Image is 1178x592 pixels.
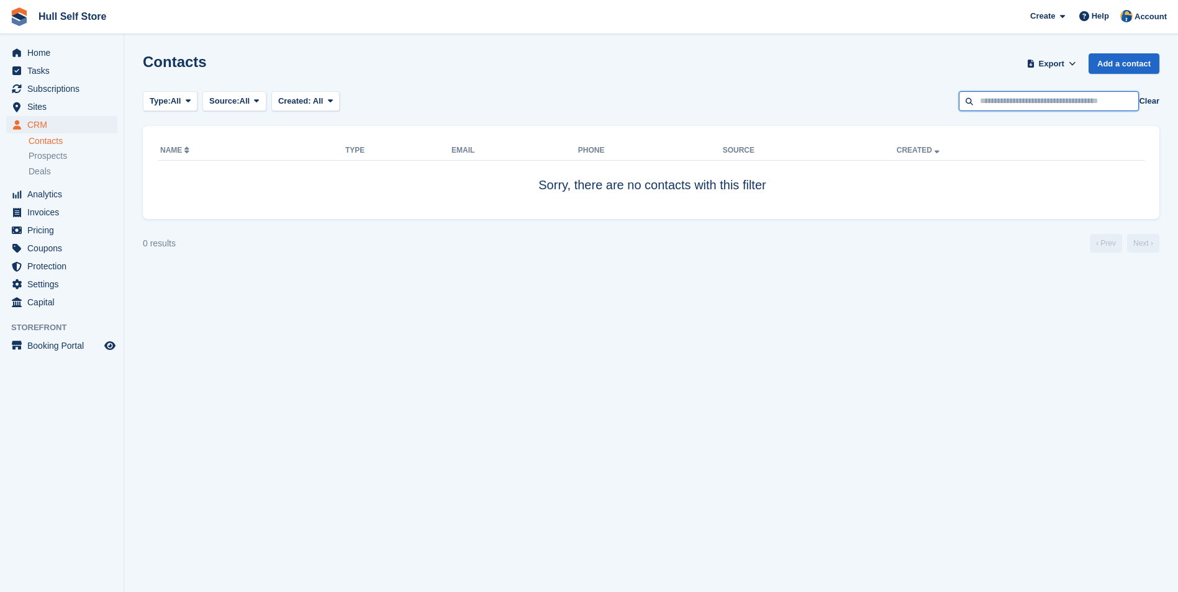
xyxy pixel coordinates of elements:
span: Type: [150,95,171,107]
a: menu [6,44,117,61]
button: Export [1024,53,1079,74]
a: Created [897,146,942,155]
span: All [171,95,181,107]
span: Coupons [27,240,102,257]
span: Invoices [27,204,102,221]
span: All [240,95,250,107]
a: menu [6,222,117,239]
span: Tasks [27,62,102,79]
th: Email [451,141,578,161]
a: Contacts [29,135,117,147]
span: Settings [27,276,102,293]
span: Subscriptions [27,80,102,97]
div: 0 results [143,237,176,250]
img: Hull Self Store [1120,10,1133,22]
span: All [313,96,324,105]
span: Created: [278,96,311,105]
span: Pricing [27,222,102,239]
h1: Contacts [143,53,207,70]
span: CRM [27,116,102,133]
img: stora-icon-8386f47178a22dfd0bd8f6a31ec36ba5ce8667c1dd55bd0f319d3a0aa187defe.svg [10,7,29,26]
span: Create [1030,10,1055,22]
a: Add a contact [1089,53,1159,74]
button: Created: All [271,91,340,112]
a: Next [1127,234,1159,253]
a: menu [6,186,117,203]
span: Help [1092,10,1109,22]
span: Account [1135,11,1167,23]
a: Hull Self Store [34,6,111,27]
th: Type [345,141,451,161]
a: menu [6,276,117,293]
span: Prospects [29,150,67,162]
button: Source: All [202,91,266,112]
a: menu [6,98,117,115]
span: Capital [27,294,102,311]
span: Home [27,44,102,61]
span: Storefront [11,321,124,334]
span: Sorry, there are no contacts with this filter [538,178,766,192]
th: Source [723,141,897,161]
a: Preview store [102,338,117,353]
a: Deals [29,165,117,178]
span: Source: [209,95,239,107]
a: menu [6,62,117,79]
button: Type: All [143,91,197,112]
a: menu [6,240,117,257]
nav: Page [1087,234,1162,253]
a: Name [160,146,192,155]
a: menu [6,337,117,354]
span: Booking Portal [27,337,102,354]
span: Sites [27,98,102,115]
a: menu [6,204,117,221]
a: Previous [1090,234,1122,253]
span: Analytics [27,186,102,203]
a: menu [6,294,117,311]
a: menu [6,258,117,275]
button: Clear [1139,95,1159,107]
a: menu [6,80,117,97]
a: Prospects [29,150,117,163]
a: menu [6,116,117,133]
th: Phone [578,141,723,161]
span: Protection [27,258,102,275]
span: Export [1039,58,1064,70]
span: Deals [29,166,51,177]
